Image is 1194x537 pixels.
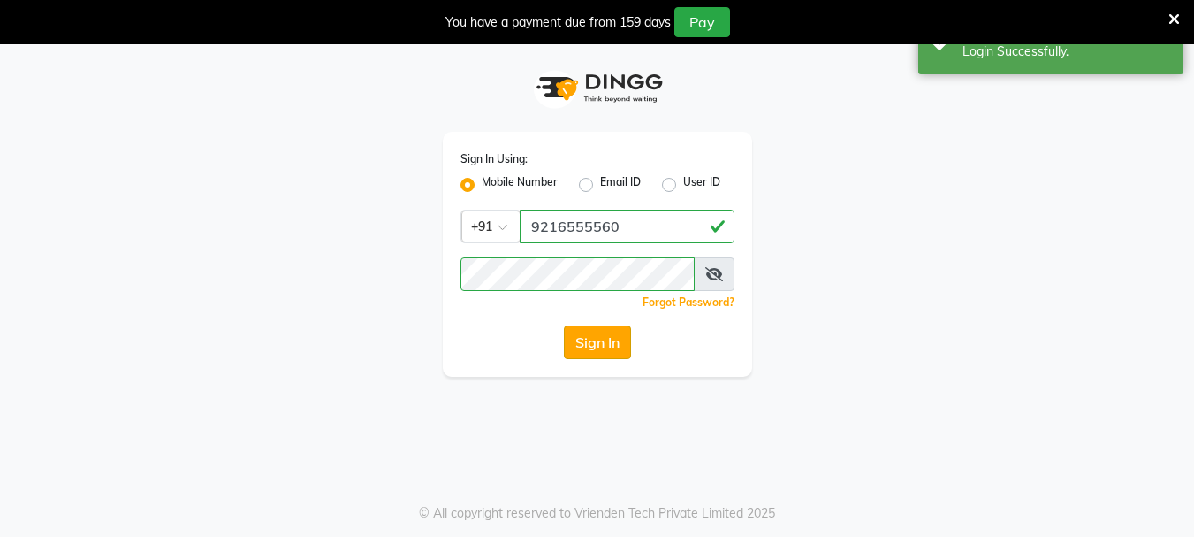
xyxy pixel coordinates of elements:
[482,174,558,196] label: Mobile Number
[460,257,695,291] input: Username
[527,62,668,114] img: logo1.svg
[643,295,734,309] a: Forgot Password?
[445,13,671,32] div: You have a payment due from 159 days
[674,7,730,37] button: Pay
[962,42,1170,61] div: Login Successfully.
[683,174,720,196] label: User ID
[520,210,734,243] input: Username
[460,151,528,167] label: Sign In Using:
[564,326,631,359] button: Sign In
[600,174,641,196] label: Email ID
